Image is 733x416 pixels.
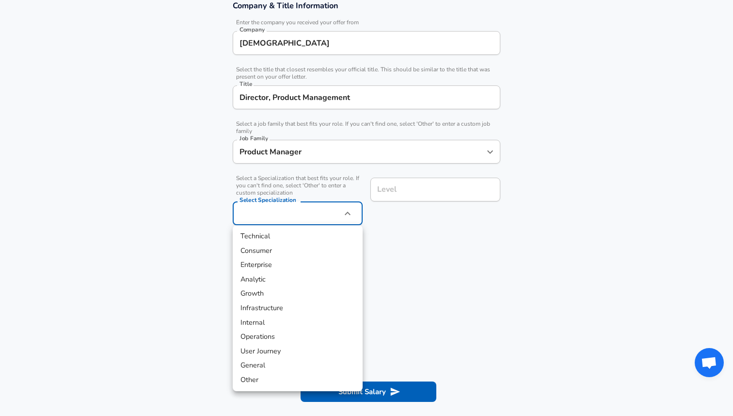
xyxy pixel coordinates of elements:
li: Enterprise [233,258,363,272]
li: Operations [233,330,363,344]
li: Growth [233,286,363,301]
li: User Journey [233,344,363,359]
li: Consumer [233,244,363,258]
li: Analytic [233,272,363,287]
li: Internal [233,316,363,330]
li: General [233,358,363,373]
li: Technical [233,229,363,244]
li: Infrastructure [233,301,363,316]
li: Other [233,373,363,387]
div: Open chat [695,348,724,377]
